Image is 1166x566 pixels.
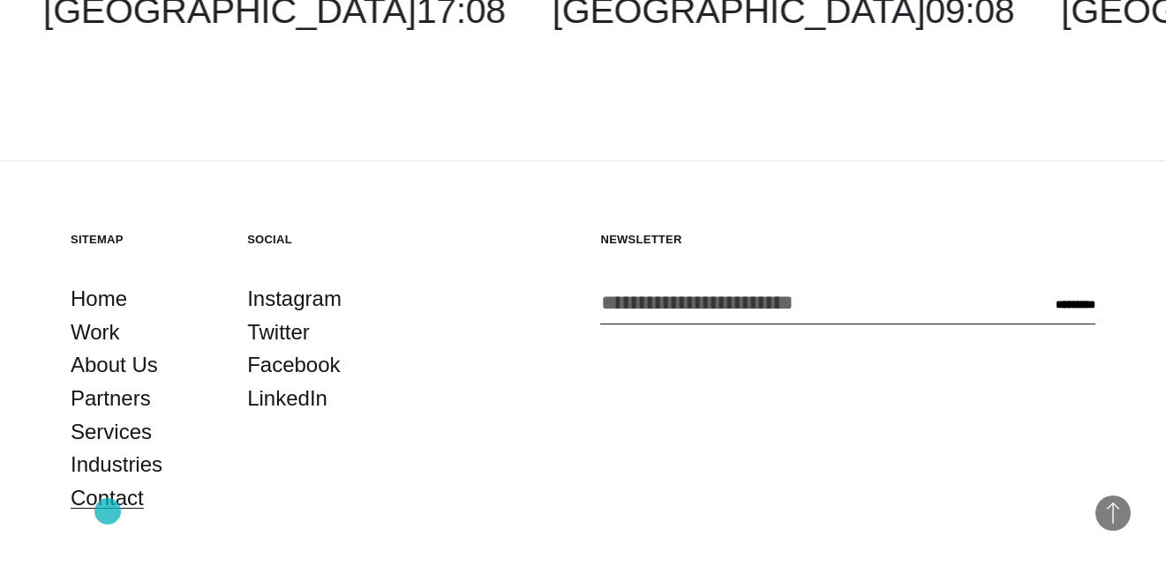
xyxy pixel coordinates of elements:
[71,448,162,481] a: Industries
[247,348,340,382] a: Facebook
[247,382,327,415] a: LinkedIn
[71,316,120,349] a: Work
[600,232,1095,247] h5: Newsletter
[1095,495,1131,531] button: Back to Top
[71,232,212,247] h5: Sitemap
[71,415,152,449] a: Services
[247,232,388,247] h5: Social
[71,282,127,316] a: Home
[71,348,158,382] a: About Us
[71,481,144,515] a: Contact
[247,316,310,349] a: Twitter
[71,382,151,415] a: Partners
[247,282,342,316] a: Instagram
